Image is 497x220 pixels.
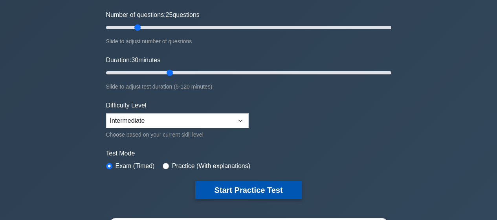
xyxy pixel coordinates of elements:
span: 25 [166,11,173,18]
button: Start Practice Test [195,181,301,199]
span: 30 [131,57,138,63]
label: Difficulty Level [106,101,147,110]
div: Slide to adjust test duration (5-120 minutes) [106,82,391,91]
label: Number of questions: questions [106,10,200,20]
label: Exam (Timed) [116,161,155,171]
label: Test Mode [106,149,391,158]
div: Choose based on your current skill level [106,130,249,139]
label: Practice (With explanations) [172,161,250,171]
div: Slide to adjust number of questions [106,37,391,46]
label: Duration: minutes [106,55,161,65]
